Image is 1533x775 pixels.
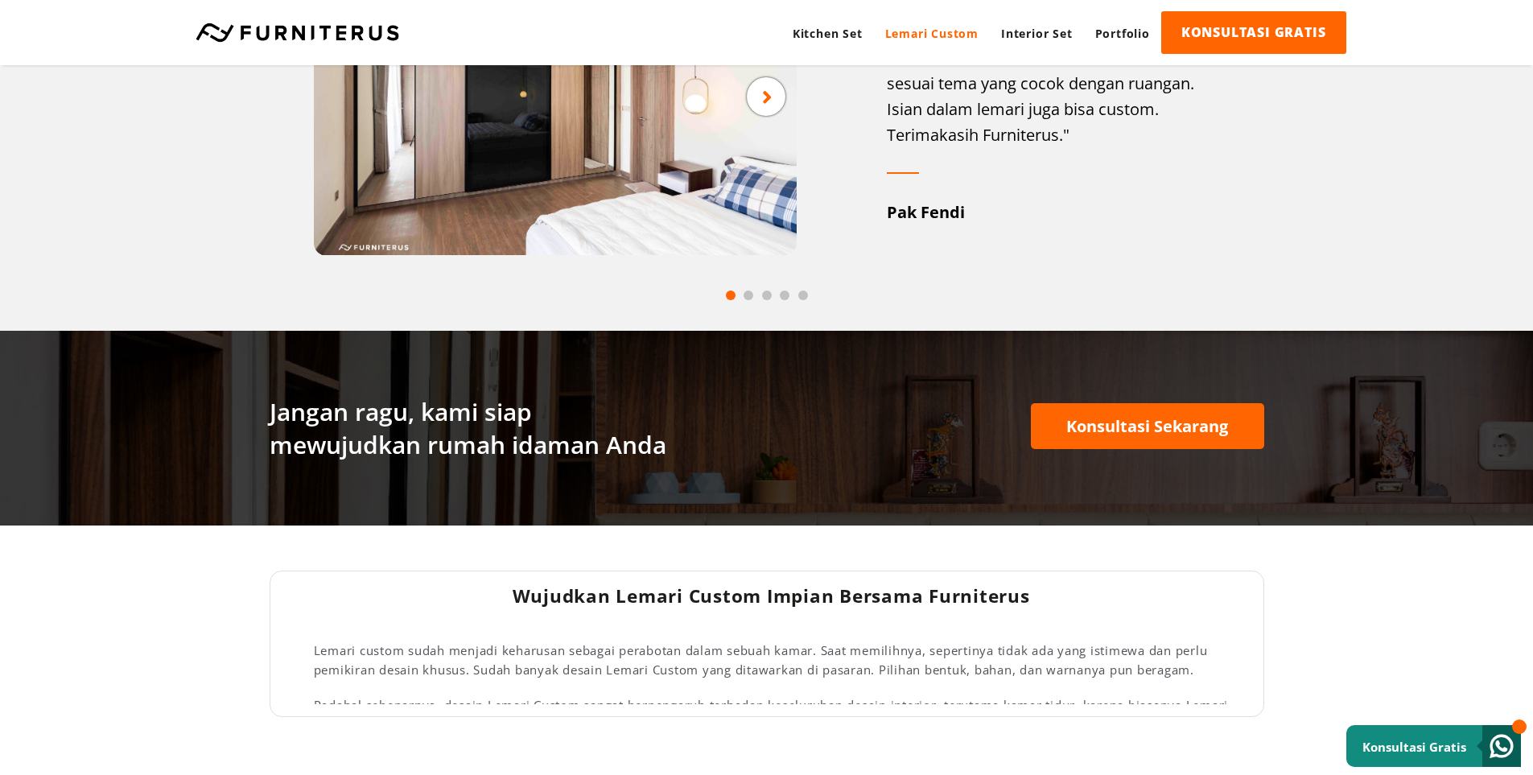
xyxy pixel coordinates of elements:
[990,11,1084,56] a: Interior Set
[1362,739,1466,755] small: Konsultasi Gratis
[270,395,767,461] p: Jangan ragu, kami siap mewujudkan rumah idaman Anda
[314,695,1229,734] p: Padahal sebenarnya, desain Lemari Custom sangat berpengaruh terhadap keseluruhan desain interior,...
[887,19,1219,148] div: "“Furniterus mengerti kebutuhan saya, model lemari walk in closet bisa disesuaikan sesuai tema ya...
[513,583,1030,608] strong: Wujudkan Lemari Custom Impian Bersama Furniterus
[1346,725,1521,767] a: Konsultasi Gratis
[1084,11,1161,56] a: Portfolio
[1031,403,1264,449] a: Konsultasi Sekarang
[781,11,874,56] a: Kitchen Set
[874,11,990,56] a: Lemari Custom
[1161,11,1346,54] a: KONSULTASI GRATIS
[887,200,1219,225] div: Pak Fendi
[314,641,1229,679] p: Lemari custom sudah menjadi keharusan sebagai perabotan dalam sebuah kamar. Saat memilihnya, sepe...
